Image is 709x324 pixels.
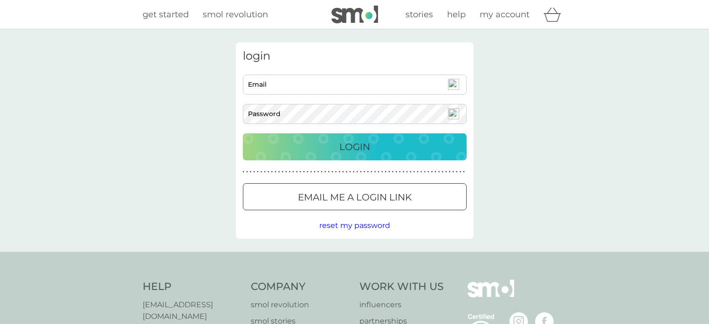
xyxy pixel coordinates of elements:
p: ● [420,170,422,174]
p: ● [243,170,245,174]
p: ● [321,170,323,174]
p: ● [399,170,401,174]
p: Email me a login link [298,190,412,205]
p: ● [346,170,348,174]
p: ● [296,170,298,174]
p: ● [285,170,287,174]
p: ● [335,170,337,174]
p: ● [264,170,266,174]
p: ● [328,170,330,174]
p: ● [357,170,358,174]
h4: Company [251,280,350,294]
img: smol [331,6,378,23]
h3: login [243,49,467,63]
p: ● [424,170,426,174]
p: ● [456,170,458,174]
p: ● [374,170,376,174]
span: stories [406,9,433,20]
p: ● [385,170,387,174]
p: ● [268,170,269,174]
p: ● [282,170,283,174]
span: help [447,9,466,20]
p: ● [278,170,280,174]
p: ● [303,170,305,174]
p: Login [339,139,370,154]
p: ● [460,170,461,174]
p: ● [392,170,394,174]
a: help [447,8,466,21]
div: basket [544,5,567,24]
p: ● [442,170,444,174]
p: ● [452,170,454,174]
button: reset my password [319,220,390,232]
img: npw-badge-icon-locked.svg [448,108,459,119]
h4: Help [143,280,242,294]
span: get started [143,9,189,20]
p: ● [292,170,294,174]
p: ● [253,170,255,174]
p: ● [445,170,447,174]
p: ● [410,170,412,174]
p: ● [246,170,248,174]
p: ● [250,170,252,174]
a: smol revolution [251,299,350,311]
p: ● [395,170,397,174]
p: ● [353,170,355,174]
p: ● [417,170,419,174]
p: ● [403,170,405,174]
p: ● [261,170,262,174]
p: ● [342,170,344,174]
a: influencers [359,299,444,311]
span: my account [480,9,530,20]
a: [EMAIL_ADDRESS][DOMAIN_NAME] [143,299,242,323]
p: ● [349,170,351,174]
span: reset my password [319,221,390,230]
a: my account [480,8,530,21]
p: ● [427,170,429,174]
h4: Work With Us [359,280,444,294]
p: ● [434,170,436,174]
p: ● [438,170,440,174]
button: Login [243,133,467,160]
p: ● [317,170,319,174]
p: ● [289,170,291,174]
p: ● [324,170,326,174]
p: ● [371,170,372,174]
a: get started [143,8,189,21]
p: ● [449,170,451,174]
button: Email me a login link [243,183,467,210]
span: smol revolution [203,9,268,20]
p: ● [378,170,379,174]
p: ● [381,170,383,174]
p: ● [257,170,259,174]
a: smol revolution [203,8,268,21]
p: ● [360,170,362,174]
img: smol [468,280,514,311]
p: ● [271,170,273,174]
p: ● [331,170,333,174]
p: ● [364,170,365,174]
p: ● [300,170,302,174]
p: ● [314,170,316,174]
p: ● [413,170,415,174]
p: ● [388,170,390,174]
p: ● [463,170,465,174]
p: ● [307,170,309,174]
p: ● [310,170,312,174]
p: ● [275,170,276,174]
img: npw-badge-icon-locked.svg [448,79,459,90]
p: ● [406,170,408,174]
p: ● [338,170,340,174]
p: ● [431,170,433,174]
p: ● [367,170,369,174]
a: stories [406,8,433,21]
